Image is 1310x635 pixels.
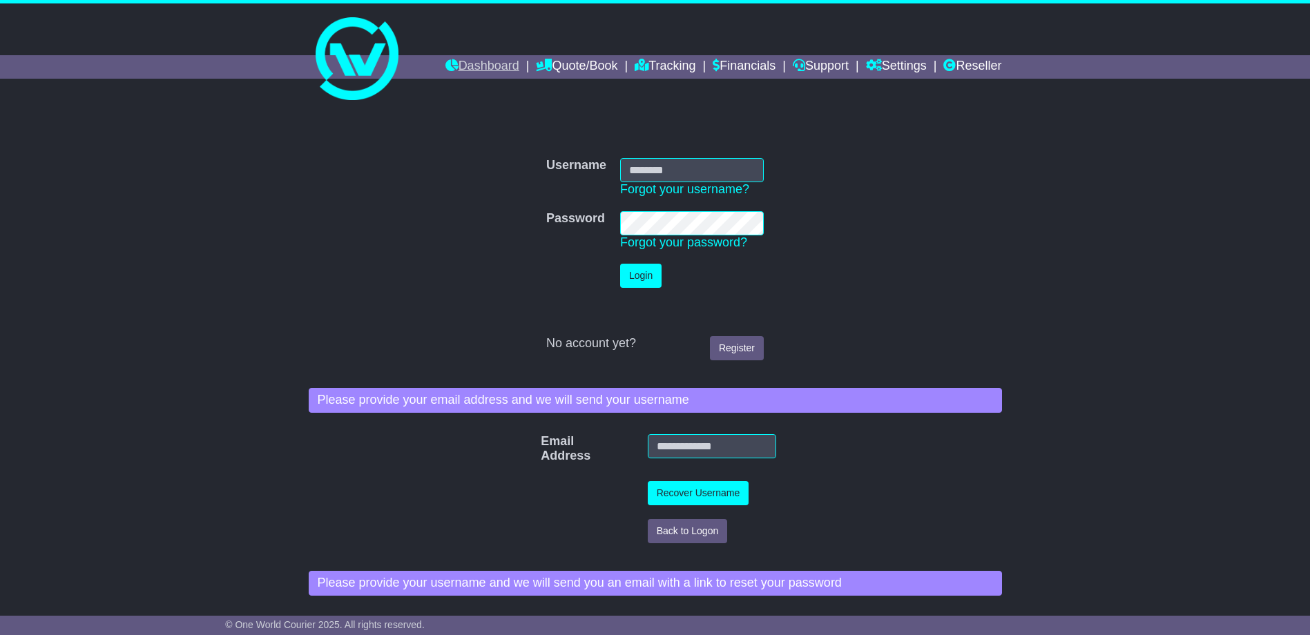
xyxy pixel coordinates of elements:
[793,55,849,79] a: Support
[534,434,559,464] label: Email Address
[546,158,606,173] label: Username
[866,55,927,79] a: Settings
[620,264,662,288] button: Login
[713,55,776,79] a: Financials
[648,481,749,505] button: Recover Username
[635,55,695,79] a: Tracking
[546,211,605,226] label: Password
[546,336,764,351] div: No account yet?
[536,55,617,79] a: Quote/Book
[309,571,1002,596] div: Please provide your username and we will send you an email with a link to reset your password
[710,336,764,360] a: Register
[943,55,1001,79] a: Reseller
[309,388,1002,413] div: Please provide your email address and we will send your username
[620,235,747,249] a: Forgot your password?
[225,619,425,630] span: © One World Courier 2025. All rights reserved.
[620,182,749,196] a: Forgot your username?
[445,55,519,79] a: Dashboard
[648,519,728,543] button: Back to Logon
